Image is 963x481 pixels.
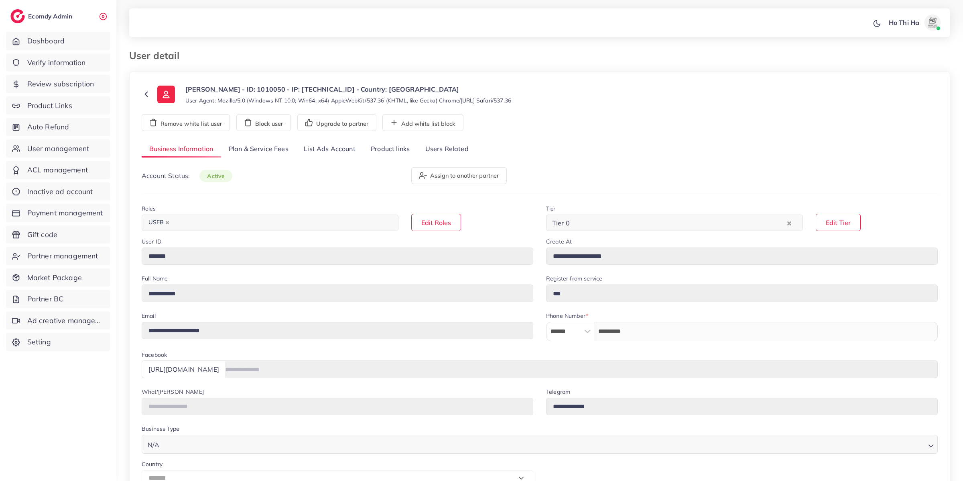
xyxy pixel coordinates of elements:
[142,171,232,181] p: Account Status:
[142,215,398,231] div: Search for option
[236,114,291,131] button: Block user
[27,337,51,347] span: Setting
[165,221,169,225] button: Deselect USER
[924,14,941,31] img: avatar
[142,274,168,282] label: Full Name
[27,229,57,240] span: Gift code
[199,170,232,182] span: active
[417,141,476,158] a: Users Related
[28,12,74,20] h2: Ecomdy Admin
[157,86,175,103] img: ic-user-info.36bf1079.svg
[27,251,98,261] span: Partner management
[27,315,104,326] span: Ad creative management
[546,215,803,231] div: Search for option
[142,141,221,158] a: Business Information
[27,272,82,283] span: Market Package
[411,214,461,231] button: Edit Roles
[142,114,230,131] button: Remove white list user
[27,294,64,304] span: Partner BC
[142,312,156,320] label: Email
[174,217,388,229] input: Search for option
[551,217,571,229] span: Tier 0
[185,96,511,104] small: User Agent: Mozilla/5.0 (Windows NT 10.0; Win64; x64) AppleWebKit/537.36 (KHTML, like Gecko) Chro...
[411,167,507,184] button: Assign to another partner
[142,425,179,433] label: Business Type
[129,50,186,61] h3: User detail
[572,217,785,229] input: Search for option
[6,96,110,115] a: Product Links
[6,182,110,201] a: Inactive ad account
[884,14,944,31] a: Ho Thi Haavatar
[546,205,556,213] label: Tier
[6,53,110,72] a: Verify information
[6,139,110,158] a: User management
[146,439,161,451] span: N/A
[27,122,69,132] span: Auto Refund
[816,214,861,231] button: Edit Tier
[185,84,511,94] p: [PERSON_NAME] - ID: 1010050 - IP: [TECHNICAL_ID] - Country: [GEOGRAPHIC_DATA]
[27,165,88,175] span: ACL management
[6,225,110,244] a: Gift code
[10,9,25,23] img: logo
[6,290,110,308] a: Partner BC
[142,388,204,396] label: What'[PERSON_NAME]
[546,274,602,282] label: Register from service
[889,18,919,27] p: Ho Thi Ha
[27,143,89,154] span: User management
[6,161,110,179] a: ACL management
[142,460,163,468] label: Country
[297,114,376,131] button: Upgrade to partner
[546,388,570,396] label: Telegram
[27,100,72,111] span: Product Links
[27,208,103,218] span: Payment management
[221,141,296,158] a: Plan & Service Fees
[296,141,363,158] a: List Ads Account
[142,360,226,378] div: [URL][DOMAIN_NAME]
[363,141,417,158] a: Product links
[6,247,110,265] a: Partner management
[142,237,161,246] label: User ID
[787,218,791,227] button: Clear Selected
[382,114,463,131] button: Add white list block
[6,268,110,287] a: Market Package
[142,205,156,213] label: Roles
[142,351,167,359] label: Facebook
[27,36,65,46] span: Dashboard
[142,435,938,454] div: Search for option
[162,437,925,451] input: Search for option
[6,118,110,136] a: Auto Refund
[6,204,110,222] a: Payment management
[27,79,94,89] span: Review subscription
[6,311,110,330] a: Ad creative management
[546,312,588,320] label: Phone Number
[6,75,110,93] a: Review subscription
[27,186,93,197] span: Inactive ad account
[546,237,572,246] label: Create At
[6,333,110,351] a: Setting
[27,57,86,68] span: Verify information
[10,9,74,23] a: logoEcomdy Admin
[6,32,110,50] a: Dashboard
[145,217,173,228] span: USER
